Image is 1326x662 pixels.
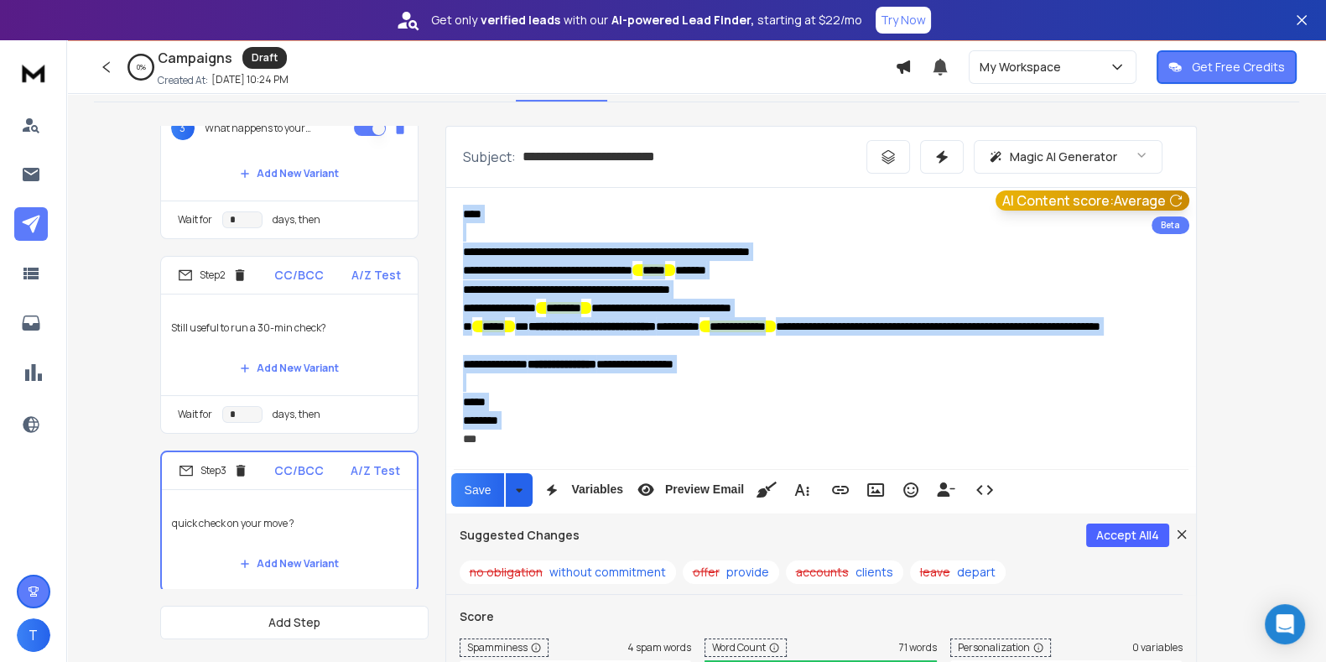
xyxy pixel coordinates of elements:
[460,639,549,657] span: Spamminess
[273,408,320,421] p: days, then
[980,59,1068,76] p: My Workspace
[630,473,747,507] button: Preview Email
[178,213,212,227] p: Wait for
[950,639,1051,657] span: Personalization
[273,213,320,227] p: days, then
[881,12,926,29] p: Try Now
[969,473,1001,507] button: Code View
[796,564,849,581] span: accounts
[160,606,429,639] button: Add Step
[211,73,289,86] p: [DATE] 10:24 PM
[627,641,691,654] span: 4 spam words
[226,352,352,385] button: Add New Variant
[1010,149,1117,165] p: Magic AI Generator
[705,639,787,657] span: Word Count
[351,267,401,284] p: A/Z Test
[876,7,931,34] button: Try Now
[974,140,1162,174] button: Magic AI Generator
[855,564,893,581] span: clients
[899,641,937,654] span: 71 words
[431,12,862,29] p: Get only with our starting at $22/mo
[481,12,560,29] strong: verified leads
[895,473,927,507] button: Emoticons
[1152,216,1189,234] div: Beta
[226,157,352,190] button: Add New Variant
[568,482,627,497] span: Variables
[751,473,783,507] button: Clean HTML
[920,564,950,581] span: leave
[274,267,324,284] p: CC/BCC
[1192,59,1285,76] p: Get Free Credits
[17,618,50,652] button: T
[726,564,769,581] span: provide
[470,564,543,581] span: no obligation
[930,473,962,507] button: Insert Unsubscribe Link
[662,482,747,497] span: Preview Email
[178,268,247,283] div: Step 2
[693,564,720,581] span: offer
[1157,50,1297,84] button: Get Free Credits
[824,473,856,507] button: Insert Link (Ctrl+K)
[1131,641,1182,654] span: 0 variables
[1265,604,1305,644] div: Open Intercom Messenger
[460,527,580,544] h3: Suggested Changes
[274,462,324,479] p: CC/BCC
[242,47,287,69] div: Draft
[451,473,505,507] button: Save
[611,12,754,29] strong: AI-powered Lead Finder,
[179,463,248,478] div: Step 3
[158,48,232,68] h1: Campaigns
[178,408,212,421] p: Wait for
[1086,524,1169,547] button: Accept All4
[536,473,627,507] button: Variables
[17,57,50,88] img: logo
[549,564,666,581] span: without commitment
[996,190,1189,211] button: AI Content score:Average
[160,256,419,434] li: Step2CC/BCCA/Z TestStill useful to run a 30-min check?Add New VariantWait fordays, then
[171,117,195,140] span: 3
[957,564,996,581] span: depart
[171,305,408,352] p: Still useful to run a 30-min check?
[460,608,1183,625] h3: Score
[172,500,407,547] p: quick check on your move ?
[205,122,312,135] p: What happens to your wealth after Saudi?
[137,62,146,72] p: 0 %
[351,462,400,479] p: A/Z Test
[158,74,208,87] p: Created At:
[160,451,419,592] li: Step3CC/BCCA/Z Testquick check on your move ?Add New Variant
[860,473,892,507] button: Insert Image (Ctrl+P)
[786,473,818,507] button: More Text
[463,147,516,167] p: Subject:
[226,547,352,581] button: Add New Variant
